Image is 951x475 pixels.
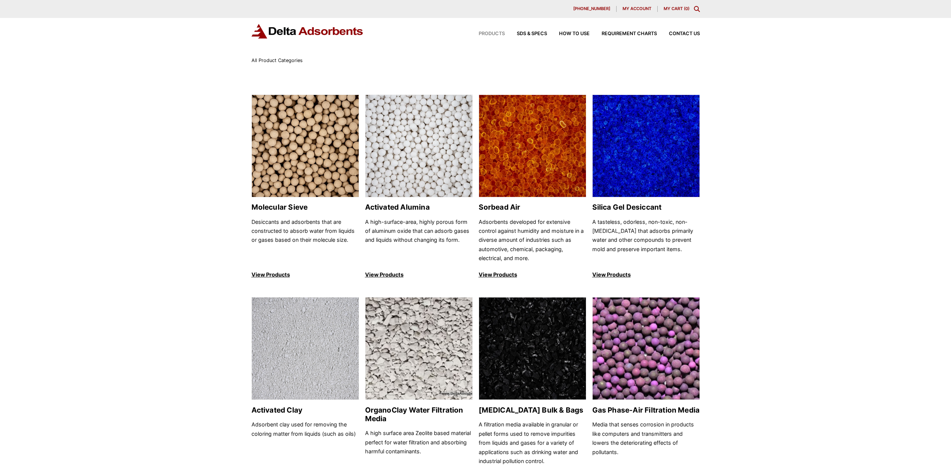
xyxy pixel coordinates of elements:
h2: Molecular Sieve [251,203,359,212]
div: Toggle Modal Content [694,6,700,12]
p: View Products [592,270,700,279]
p: A high-surface-area, highly porous form of aluminum oxide that can adsorb gases and liquids witho... [365,218,473,263]
a: Activated Alumina Activated Alumina A high-surface-area, highly porous form of aluminum oxide tha... [365,95,473,280]
p: View Products [365,270,473,279]
h2: OrganoClay Water Filtration Media [365,406,473,423]
a: Products [467,31,505,36]
p: A filtration media available in granular or pellet forms used to remove impurities from liquids a... [479,420,586,466]
span: Products [479,31,505,36]
a: [PHONE_NUMBER] [567,6,617,12]
img: Gas Phase-Air Filtration Media [593,297,700,400]
h2: Activated Alumina [365,203,473,212]
a: Silica Gel Desiccant Silica Gel Desiccant A tasteless, odorless, non-toxic, non-[MEDICAL_DATA] th... [592,95,700,280]
span: My account [623,7,651,11]
span: Contact Us [669,31,700,36]
a: Sorbead Air Sorbead Air Adsorbents developed for extensive control against humidity and moisture ... [479,95,586,280]
img: Activated Clay [252,297,359,400]
p: A high surface area Zeolite based material perfect for water filtration and absorbing harmful con... [365,429,473,466]
p: Adsorbent clay used for removing the coloring matter from liquids (such as oils) [251,420,359,466]
img: Delta Adsorbents [251,24,364,38]
img: Molecular Sieve [252,95,359,198]
img: Sorbead Air [479,95,586,198]
span: All Product Categories [251,58,303,63]
p: Desiccants and adsorbents that are constructed to absorb water from liquids or gases based on the... [251,218,359,263]
p: View Products [251,270,359,279]
a: My Cart (0) [664,6,689,11]
a: Molecular Sieve Molecular Sieve Desiccants and adsorbents that are constructed to absorb water fr... [251,95,359,280]
h2: Activated Clay [251,406,359,414]
img: Activated Carbon Bulk & Bags [479,297,586,400]
p: Media that senses corrosion in products like computers and transmitters and lowers the deteriorat... [592,420,700,466]
a: My account [617,6,658,12]
h2: [MEDICAL_DATA] Bulk & Bags [479,406,586,414]
img: Silica Gel Desiccant [593,95,700,198]
p: View Products [479,270,586,279]
a: Contact Us [657,31,700,36]
span: 0 [685,6,688,11]
span: Requirement Charts [602,31,657,36]
span: [PHONE_NUMBER] [573,7,610,11]
a: Requirement Charts [590,31,657,36]
p: A tasteless, odorless, non-toxic, non-[MEDICAL_DATA] that adsorbs primarily water and other compo... [592,218,700,263]
img: OrganoClay Water Filtration Media [365,297,472,400]
a: SDS & SPECS [505,31,547,36]
img: Activated Alumina [365,95,472,198]
h2: Sorbead Air [479,203,586,212]
h2: Silica Gel Desiccant [592,203,700,212]
span: How to Use [559,31,590,36]
h2: Gas Phase-Air Filtration Media [592,406,700,414]
p: Adsorbents developed for extensive control against humidity and moisture in a diverse amount of i... [479,218,586,263]
span: SDS & SPECS [517,31,547,36]
a: How to Use [547,31,590,36]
